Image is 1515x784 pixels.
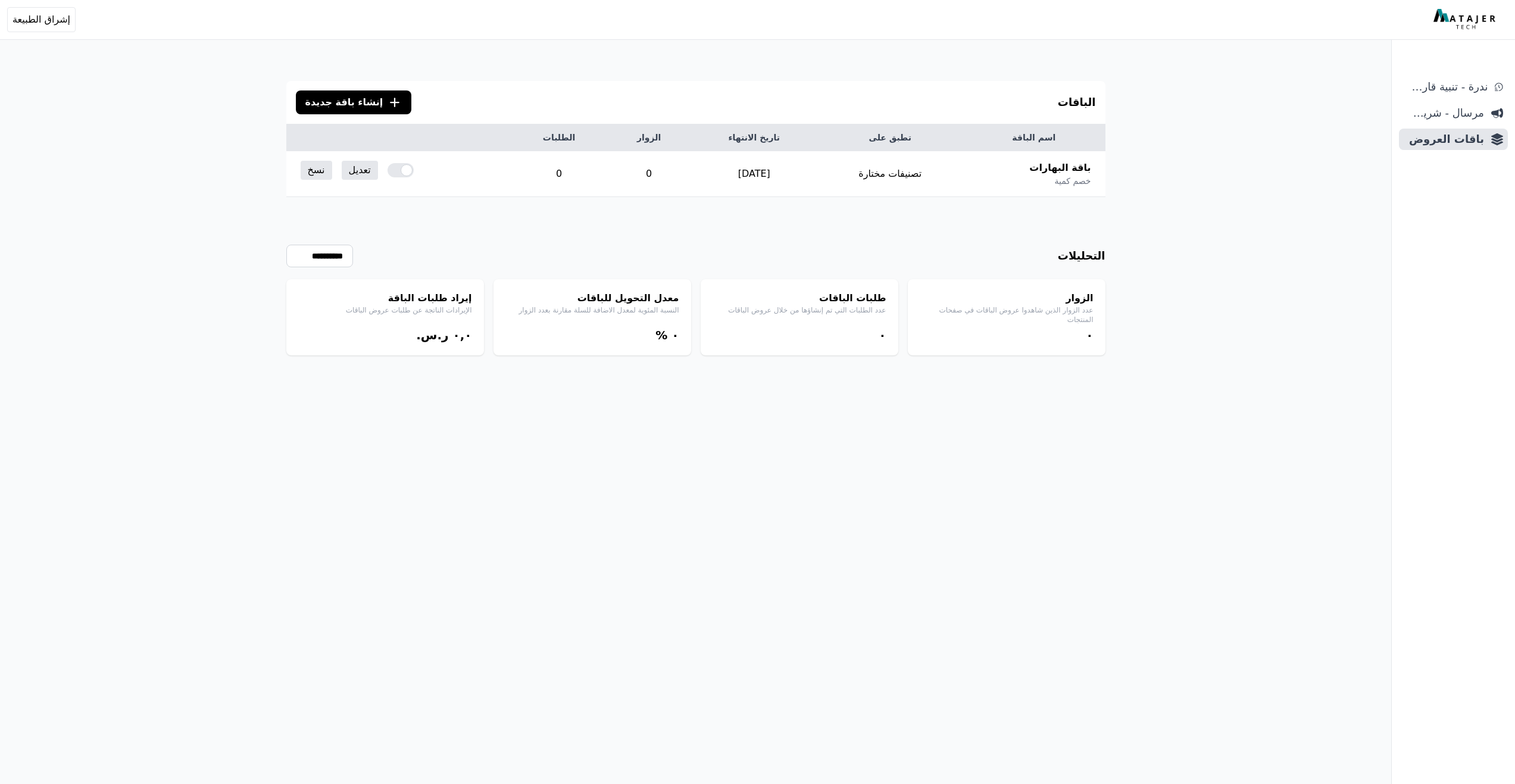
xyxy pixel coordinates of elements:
[1404,131,1484,148] span: باقات العروض
[298,291,472,305] h4: إيراد طلبات الباقة
[452,328,471,342] bdi: ۰,۰
[920,305,1094,324] p: عدد الزوار الذين شاهدوا عروض الباقات في صفحات المنتجات
[298,305,472,315] p: الإيرادات الناتجة عن طلبات عروض الباقات
[305,95,383,110] span: إنشاء باقة جديدة
[607,151,691,197] td: 0
[1441,710,1515,766] iframe: chat widget
[920,327,1094,343] div: ۰
[1404,79,1488,95] span: ندرة - تنبية قارب علي النفاذ
[511,124,607,151] th: الطلبات
[655,328,667,342] span: %
[713,305,886,315] p: عدد الطلبات التي تم إنشاؤها من خلال عروض الباقات
[817,151,963,197] td: تصنيفات مختارة
[296,90,412,114] button: إنشاء باقة جديدة
[416,328,448,342] span: ر.س.
[505,291,679,305] h4: معدل التحويل للباقات
[505,305,679,315] p: النسبة المئوية لمعدل الاضافة للسلة مقارنة بعدد الزوار
[1029,161,1091,175] span: باقة البهارات
[342,161,378,180] a: تعديل
[691,124,817,151] th: تاريخ الانتهاء
[1404,105,1484,121] span: مرسال - شريط دعاية
[1054,175,1091,187] span: خصم كمية
[1058,94,1096,111] h3: الباقات
[7,7,76,32] button: إشراق الطبيعة
[691,151,817,197] td: [DATE]
[713,327,886,343] div: ۰
[963,124,1105,151] th: اسم الباقة
[920,291,1094,305] h4: الزوار
[301,161,332,180] a: نسخ
[713,291,886,305] h4: طلبات الباقات
[607,124,691,151] th: الزوار
[671,328,679,342] bdi: ۰
[511,151,607,197] td: 0
[13,13,70,27] span: إشراق الطبيعة
[1058,248,1105,264] h3: التحليلات
[1433,9,1498,30] img: MatajerTech Logo
[817,124,963,151] th: تطبق على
